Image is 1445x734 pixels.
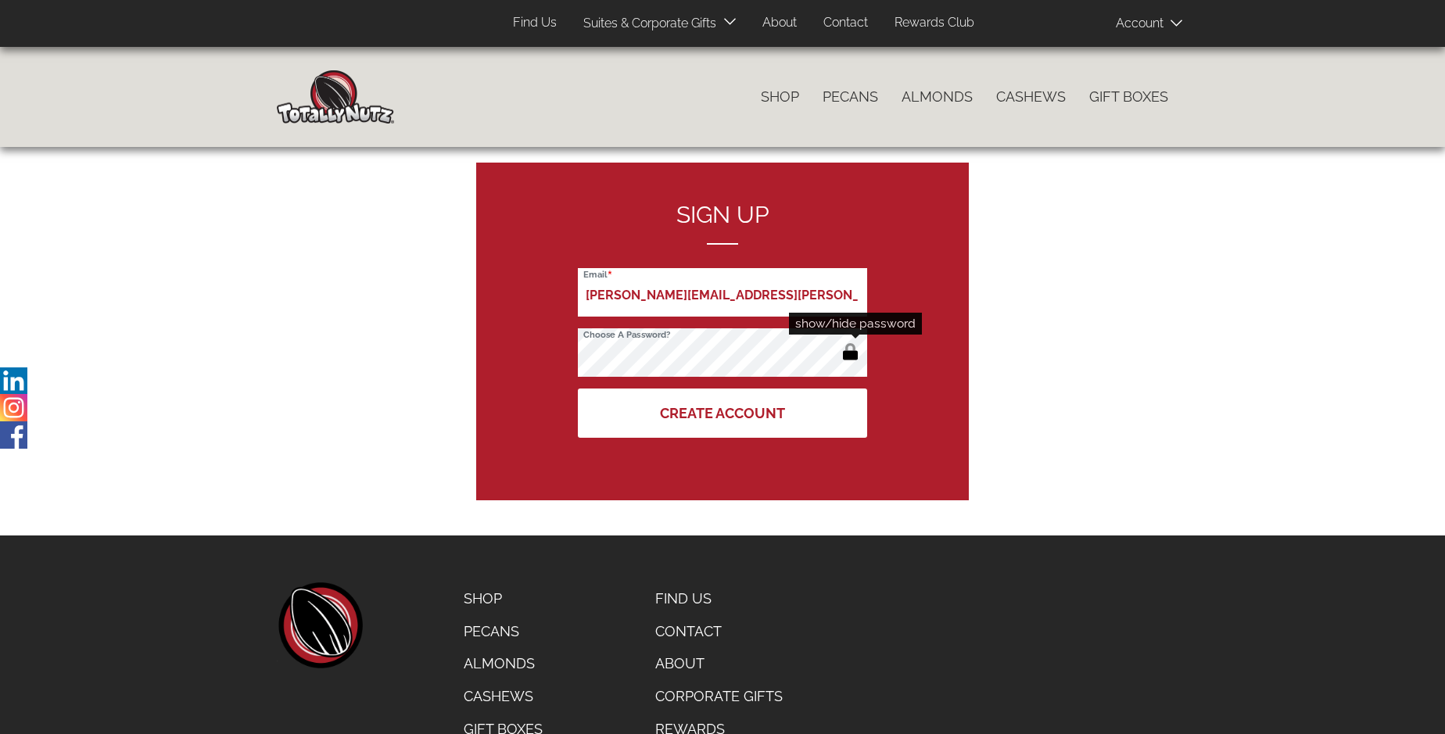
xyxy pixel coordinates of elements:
div: show/hide password [789,313,922,335]
a: About [751,8,809,38]
input: Email [578,268,867,317]
a: Shop [749,81,811,113]
a: Almonds [452,647,554,680]
a: home [277,582,363,668]
a: Cashews [984,81,1077,113]
a: Find Us [644,582,798,615]
img: Home [277,70,394,124]
a: Almonds [890,81,984,113]
a: Cashews [452,680,554,713]
h2: Sign up [578,202,867,245]
a: Gift Boxes [1077,81,1180,113]
a: Suites & Corporate Gifts [572,9,721,39]
a: Contact [812,8,880,38]
a: Find Us [501,8,568,38]
a: Pecans [811,81,890,113]
a: About [644,647,798,680]
a: Corporate Gifts [644,680,798,713]
a: Shop [452,582,554,615]
a: Contact [644,615,798,648]
button: Create Account [578,388,867,438]
a: Pecans [452,615,554,648]
a: Rewards Club [883,8,986,38]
